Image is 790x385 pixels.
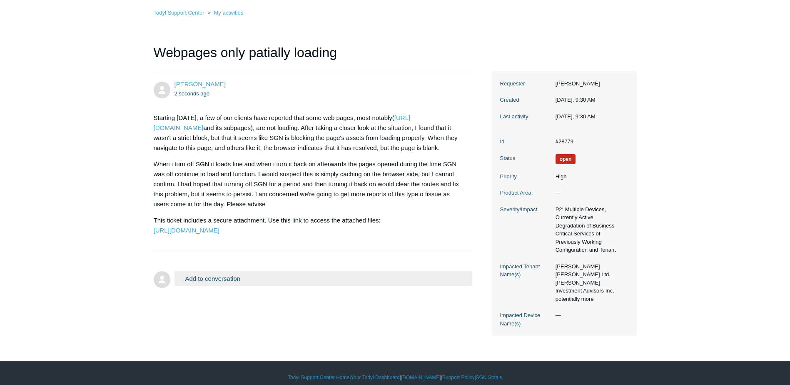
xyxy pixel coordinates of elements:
[551,172,628,181] dd: High
[401,374,441,381] a: [DOMAIN_NAME]
[500,205,551,214] dt: Severity/Impact
[174,271,473,286] button: Add to conversation
[500,189,551,197] dt: Product Area
[154,215,464,235] p: This ticket includes a secure attachment. Use this link to access the attached files:
[500,262,551,279] dt: Impacted Tenant Name(s)
[551,189,628,197] dd: —
[500,137,551,146] dt: Id
[214,10,243,16] a: My activities
[154,114,411,131] a: [URL][DOMAIN_NAME]
[154,159,464,209] p: When i turn off SGN it loads fine and when i turn it back on afterwards the pages opened during t...
[174,90,210,97] time: 10/08/2025, 09:30
[500,80,551,88] dt: Requester
[154,10,204,16] a: Todyl Support Center
[551,205,628,254] dd: P2: Multiple Devices, Currently Active Degradation of Business Critical Services of Previously Wo...
[206,10,243,16] li: My activities
[551,80,628,88] dd: [PERSON_NAME]
[500,96,551,104] dt: Created
[556,97,596,103] time: 10/08/2025, 09:30
[500,154,551,162] dt: Status
[174,80,226,87] span: Lucas Winchowky
[154,227,219,234] a: [URL][DOMAIN_NAME]
[551,137,628,146] dd: #28779
[351,374,399,381] a: Your Todyl Dashboard
[154,42,473,71] h1: Webpages only patially loading
[154,113,464,153] p: Starting [DATE], a few of our clients have reported that some web pages, most notably( and its su...
[556,113,596,120] time: 10/08/2025, 09:30
[476,374,502,381] a: SGN Status
[551,262,628,303] dd: [PERSON_NAME] [PERSON_NAME] Ltd, [PERSON_NAME] Investment Advisors Inc, potentially more
[500,112,551,121] dt: Last activity
[288,374,349,381] a: Todyl Support Center Home
[500,311,551,327] dt: Impacted Device Name(s)
[154,10,206,16] li: Todyl Support Center
[154,374,637,381] div: | | | |
[174,80,226,87] a: [PERSON_NAME]
[551,311,628,320] dd: —
[442,374,474,381] a: Support Policy
[556,154,576,164] span: We are working on a response for you
[500,172,551,181] dt: Priority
